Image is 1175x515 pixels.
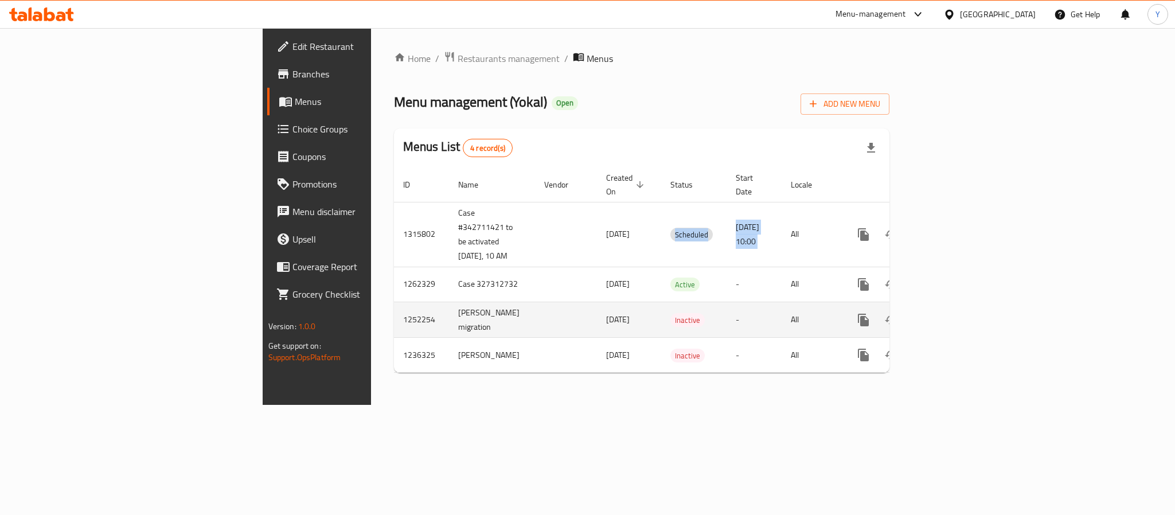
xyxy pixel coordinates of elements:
[564,52,568,65] li: /
[267,198,459,225] a: Menu disclaimer
[268,319,296,334] span: Version:
[394,51,890,66] nav: breadcrumb
[670,278,700,291] span: Active
[394,167,969,373] table: enhanced table
[295,95,450,108] span: Menus
[670,313,705,327] div: Inactive
[298,319,316,334] span: 1.0.0
[292,287,450,301] span: Grocery Checklist
[606,171,647,198] span: Created On
[877,306,905,334] button: Change Status
[403,138,513,157] h2: Menus List
[670,314,705,327] span: Inactive
[791,178,827,192] span: Locale
[458,178,493,192] span: Name
[267,115,459,143] a: Choice Groups
[292,122,450,136] span: Choice Groups
[268,350,341,365] a: Support.OpsPlatform
[458,52,560,65] span: Restaurants management
[267,33,459,60] a: Edit Restaurant
[292,150,450,163] span: Coupons
[544,178,583,192] span: Vendor
[670,178,708,192] span: Status
[877,341,905,369] button: Change Status
[670,228,713,241] span: Scheduled
[960,8,1036,21] div: [GEOGRAPHIC_DATA]
[552,96,578,110] div: Open
[782,302,841,338] td: All
[267,225,459,253] a: Upsell
[801,93,889,115] button: Add New Menu
[449,267,535,302] td: Case 327312732
[394,89,547,115] span: Menu management ( Yokal )
[736,171,768,198] span: Start Date
[268,338,321,353] span: Get support on:
[267,170,459,198] a: Promotions
[877,271,905,298] button: Change Status
[1156,8,1160,21] span: Y
[267,143,459,170] a: Coupons
[292,260,450,274] span: Coverage Report
[267,60,459,88] a: Branches
[670,349,705,362] span: Inactive
[841,167,969,202] th: Actions
[606,312,630,327] span: [DATE]
[850,306,877,334] button: more
[292,177,450,191] span: Promotions
[782,202,841,267] td: All
[587,52,613,65] span: Menus
[449,202,535,267] td: Case #342711421 to be activated [DATE], 10 AM
[449,338,535,373] td: [PERSON_NAME]
[782,338,841,373] td: All
[782,267,841,302] td: All
[552,98,578,108] span: Open
[292,67,450,81] span: Branches
[463,139,513,157] div: Total records count
[850,271,877,298] button: more
[810,97,880,111] span: Add New Menu
[267,280,459,308] a: Grocery Checklist
[292,205,450,219] span: Menu disclaimer
[850,341,877,369] button: more
[850,221,877,248] button: more
[606,227,630,241] span: [DATE]
[267,88,459,115] a: Menus
[292,232,450,246] span: Upsell
[606,276,630,291] span: [DATE]
[444,51,560,66] a: Restaurants management
[877,221,905,248] button: Change Status
[727,338,782,373] td: -
[292,40,450,53] span: Edit Restaurant
[727,302,782,338] td: -
[736,220,759,249] span: [DATE] 10:00
[836,7,906,21] div: Menu-management
[449,302,535,338] td: [PERSON_NAME] migration
[403,178,425,192] span: ID
[606,348,630,362] span: [DATE]
[463,143,512,154] span: 4 record(s)
[267,253,459,280] a: Coverage Report
[857,134,885,162] div: Export file
[727,267,782,302] td: -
